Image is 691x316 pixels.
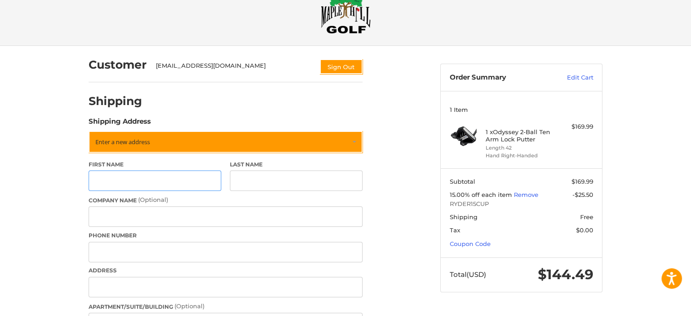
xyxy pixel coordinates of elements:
[89,94,142,108] h2: Shipping
[89,302,363,311] label: Apartment/Suite/Building
[89,131,363,153] a: Enter or select a different address
[450,106,593,113] h3: 1 Item
[514,191,538,198] a: Remove
[95,138,150,146] span: Enter a new address
[486,144,555,152] li: Length 42
[138,196,168,203] small: (Optional)
[538,266,593,283] span: $144.49
[450,191,514,198] span: 15.00% off each item
[450,213,477,221] span: Shipping
[89,116,151,131] legend: Shipping Address
[557,122,593,131] div: $169.99
[450,73,547,82] h3: Order Summary
[486,128,555,143] h4: 1 x Odyssey 2-Ball Ten Arm Lock Putter
[156,61,311,74] div: [EMAIL_ADDRESS][DOMAIN_NAME]
[89,231,363,240] label: Phone Number
[576,226,593,234] span: $0.00
[547,73,593,82] a: Edit Cart
[450,270,486,279] span: Total (USD)
[89,266,363,275] label: Address
[320,59,363,74] button: Sign Out
[89,196,363,205] label: Company Name
[450,178,475,185] span: Subtotal
[89,58,147,72] h2: Customer
[486,152,555,160] li: Hand Right-Handed
[450,200,593,209] span: RYDER15CUP
[572,191,593,198] span: -$25.50
[174,302,204,310] small: (Optional)
[230,161,363,169] label: Last Name
[89,161,221,169] label: First Name
[450,226,460,234] span: Tax
[450,240,491,247] a: Coupon Code
[580,213,593,221] span: Free
[572,178,593,185] span: $169.99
